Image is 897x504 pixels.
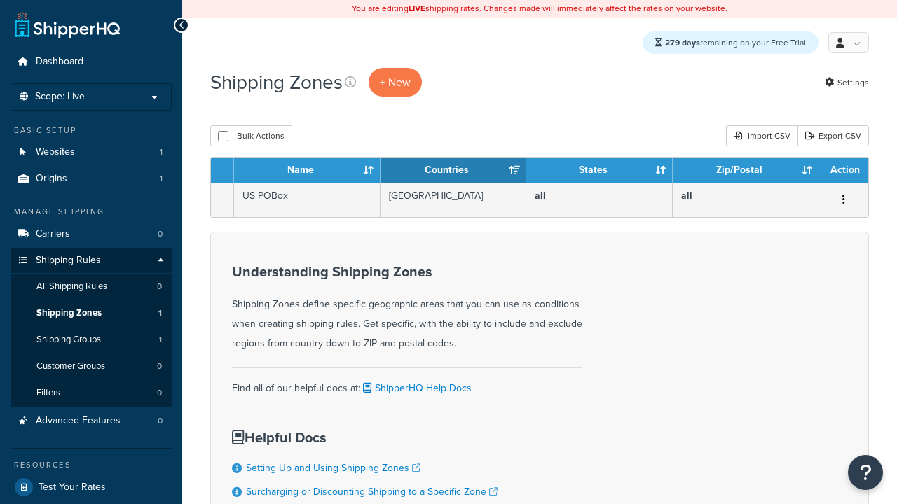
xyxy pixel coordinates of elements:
li: Origins [11,166,172,192]
div: Resources [11,459,172,471]
span: 1 [159,334,162,346]
span: Shipping Zones [36,307,102,319]
span: Websites [36,146,75,158]
a: Surcharging or Discounting Shipping to a Specific Zone [246,484,498,499]
li: All Shipping Rules [11,274,172,300]
button: Bulk Actions [210,125,292,146]
h3: Understanding Shipping Zones [232,264,582,279]
th: States: activate to sort column ascending [526,157,673,183]
b: all [535,188,546,203]
span: All Shipping Rules [36,281,107,293]
a: + New [369,68,422,97]
span: 0 [157,360,162,372]
span: Filters [36,387,60,399]
b: LIVE [409,2,425,15]
a: Shipping Groups 1 [11,327,172,353]
strong: 279 days [665,36,700,49]
a: Export CSV [797,125,869,146]
span: 1 [158,307,162,319]
th: Countries: activate to sort column ascending [381,157,527,183]
span: + New [380,74,411,90]
a: Origins 1 [11,166,172,192]
td: [GEOGRAPHIC_DATA] [381,183,527,217]
span: Dashboard [36,56,83,68]
td: US POBox [234,183,381,217]
h1: Shipping Zones [210,69,343,96]
a: Shipping Zones 1 [11,300,172,326]
button: Open Resource Center [848,455,883,490]
a: Customer Groups 0 [11,353,172,379]
li: Advanced Features [11,408,172,434]
span: Advanced Features [36,415,121,427]
a: Shipping Rules [11,248,172,274]
li: Shipping Rules [11,248,172,407]
li: Websites [11,139,172,165]
a: All Shipping Rules 0 [11,274,172,300]
span: 1 [160,173,163,185]
h3: Helpful Docs [232,430,498,445]
span: Shipping Rules [36,255,101,267]
span: 0 [158,415,163,427]
th: Name: activate to sort column ascending [234,157,381,183]
a: Carriers 0 [11,221,172,247]
li: Filters [11,380,172,406]
li: Carriers [11,221,172,247]
li: Shipping Groups [11,327,172,353]
span: 0 [157,281,162,293]
a: Websites 1 [11,139,172,165]
div: Basic Setup [11,125,172,136]
span: 0 [157,387,162,399]
span: Origins [36,173,67,185]
span: Shipping Groups [36,334,101,346]
a: Setting Up and Using Shipping Zones [246,461,420,475]
a: ShipperHQ Home [15,10,120,38]
span: 1 [160,146,163,158]
span: Scope: Live [35,91,85,103]
span: Carriers [36,228,70,240]
a: ShipperHQ Help Docs [360,381,472,395]
a: Filters 0 [11,380,172,406]
a: Dashboard [11,49,172,75]
a: Test Your Rates [11,475,172,500]
span: Customer Groups [36,360,105,372]
b: all [681,188,692,203]
span: 0 [158,228,163,240]
div: remaining on your Free Trial [643,31,819,54]
span: Test Your Rates [39,482,106,493]
th: Zip/Postal: activate to sort column ascending [673,157,819,183]
div: Find all of our helpful docs at: [232,367,582,398]
th: Action [819,157,868,183]
a: Settings [825,73,869,92]
div: Import CSV [726,125,797,146]
div: Manage Shipping [11,206,172,218]
div: Shipping Zones define specific geographic areas that you can use as conditions when creating ship... [232,264,582,353]
li: Customer Groups [11,353,172,379]
li: Shipping Zones [11,300,172,326]
a: Advanced Features 0 [11,408,172,434]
